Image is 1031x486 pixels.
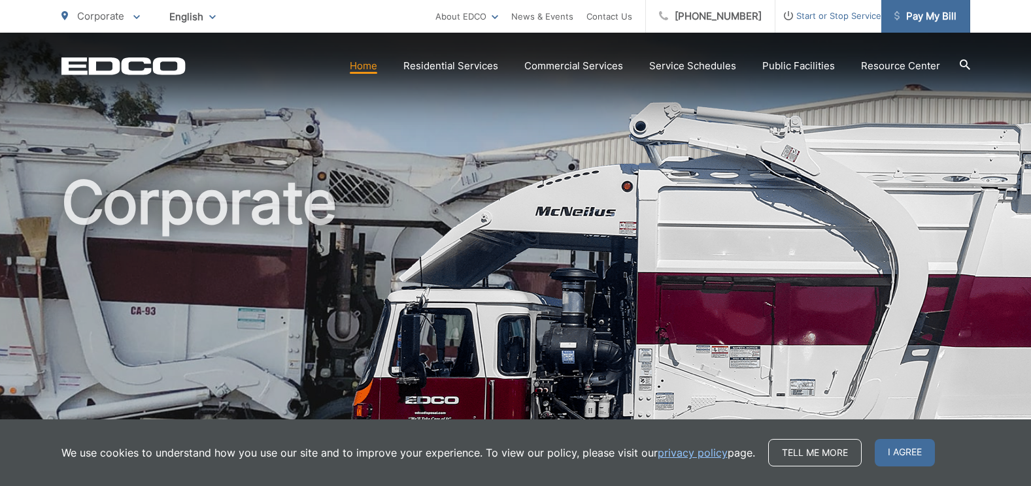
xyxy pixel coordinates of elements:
[511,8,573,24] a: News & Events
[894,8,956,24] span: Pay My Bill
[61,445,755,461] p: We use cookies to understand how you use our site and to improve your experience. To view our pol...
[861,58,940,74] a: Resource Center
[435,8,498,24] a: About EDCO
[61,57,186,75] a: EDCD logo. Return to the homepage.
[762,58,835,74] a: Public Facilities
[524,58,623,74] a: Commercial Services
[77,10,124,22] span: Corporate
[768,439,862,466] a: Tell me more
[649,58,736,74] a: Service Schedules
[403,58,498,74] a: Residential Services
[160,5,226,28] span: English
[658,445,728,461] a: privacy policy
[586,8,632,24] a: Contact Us
[350,58,377,74] a: Home
[875,439,935,466] span: I agree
